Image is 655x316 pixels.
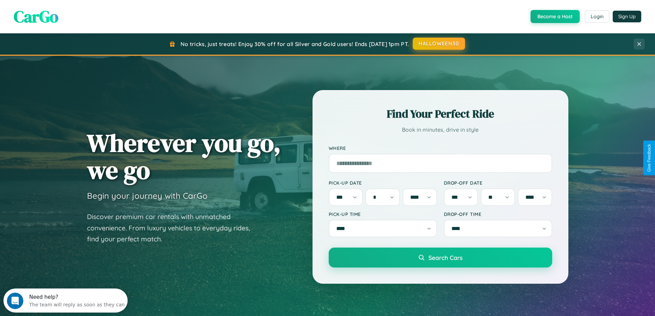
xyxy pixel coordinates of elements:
[14,5,58,28] span: CarGo
[329,180,437,186] label: Pick-up Date
[647,144,652,172] div: Give Feedback
[329,145,552,151] label: Where
[329,211,437,217] label: Pick-up Time
[3,288,128,313] iframe: Intercom live chat discovery launcher
[3,3,128,22] div: Open Intercom Messenger
[329,106,552,121] h2: Find Your Perfect Ride
[531,10,580,23] button: Become a Host
[585,10,609,23] button: Login
[413,37,465,50] button: HALLOWEEN30
[444,211,552,217] label: Drop-off Time
[7,293,23,309] iframe: Intercom live chat
[444,180,552,186] label: Drop-off Date
[87,211,259,245] p: Discover premium car rentals with unmatched convenience. From luxury vehicles to everyday rides, ...
[428,254,462,261] span: Search Cars
[613,11,641,22] button: Sign Up
[181,41,409,47] span: No tricks, just treats! Enjoy 30% off for all Silver and Gold users! Ends [DATE] 1pm PT.
[26,6,121,11] div: Need help?
[26,11,121,19] div: The team will reply as soon as they can
[329,248,552,268] button: Search Cars
[87,129,281,184] h1: Wherever you go, we go
[87,190,208,201] h3: Begin your journey with CarGo
[329,125,552,135] p: Book in minutes, drive in style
